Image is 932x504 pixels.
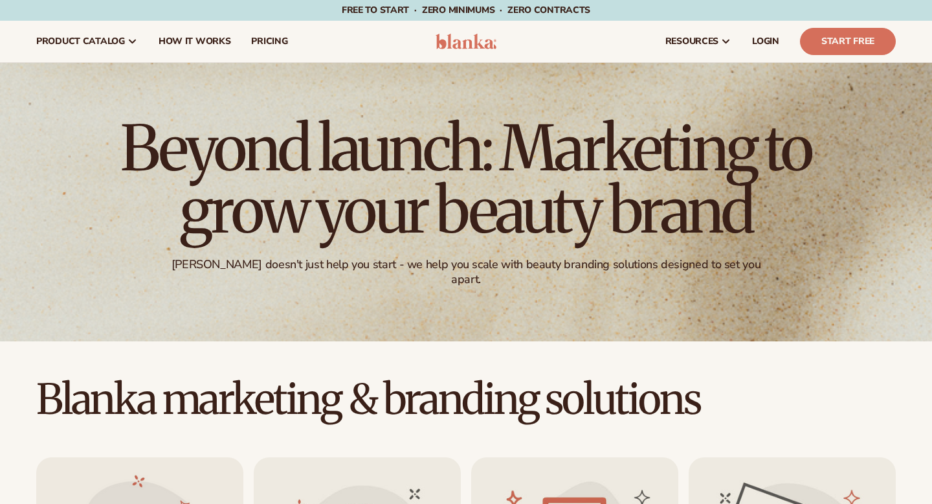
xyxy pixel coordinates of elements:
[26,21,148,62] a: product catalog
[342,4,590,16] span: Free to start · ZERO minimums · ZERO contracts
[241,21,298,62] a: pricing
[148,21,241,62] a: How It Works
[159,36,231,47] span: How It Works
[251,36,287,47] span: pricing
[752,36,779,47] span: LOGIN
[36,36,125,47] span: product catalog
[800,28,896,55] a: Start Free
[655,21,742,62] a: resources
[162,257,770,288] div: [PERSON_NAME] doesn't just help you start - we help you scale with beauty branding solutions desi...
[742,21,790,62] a: LOGIN
[110,117,822,242] h1: Beyond launch: Marketing to grow your beauty brand
[436,34,497,49] img: logo
[665,36,718,47] span: resources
